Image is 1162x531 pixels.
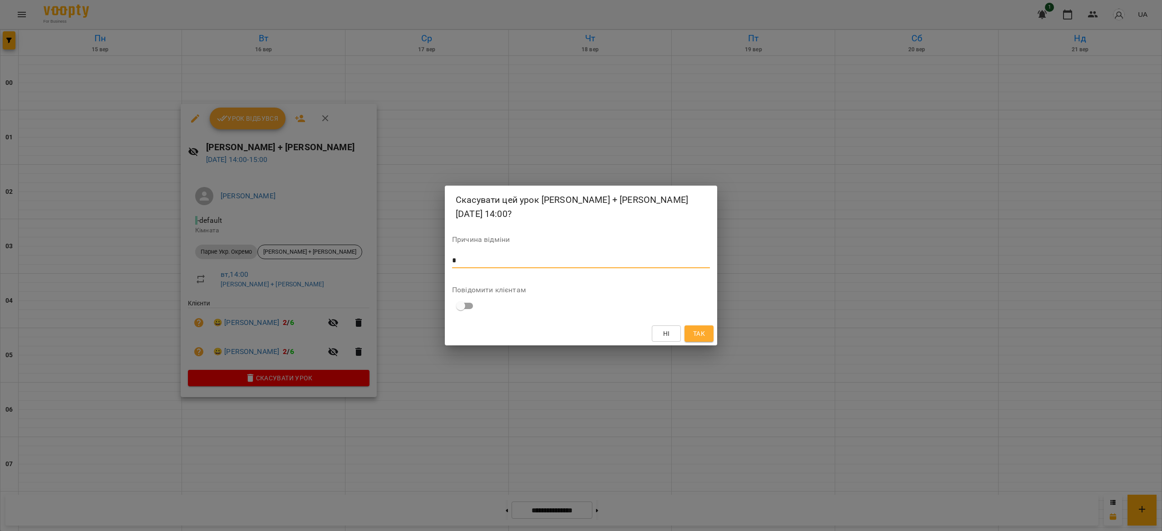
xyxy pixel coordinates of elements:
span: Ні [663,328,670,339]
h2: Скасувати цей урок [PERSON_NAME] + [PERSON_NAME] [DATE] 14:00? [456,193,706,221]
button: Так [684,325,714,342]
label: Повідомити клієнтам [452,286,710,294]
label: Причина відміни [452,236,710,243]
button: Ні [652,325,681,342]
span: Так [693,328,705,339]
